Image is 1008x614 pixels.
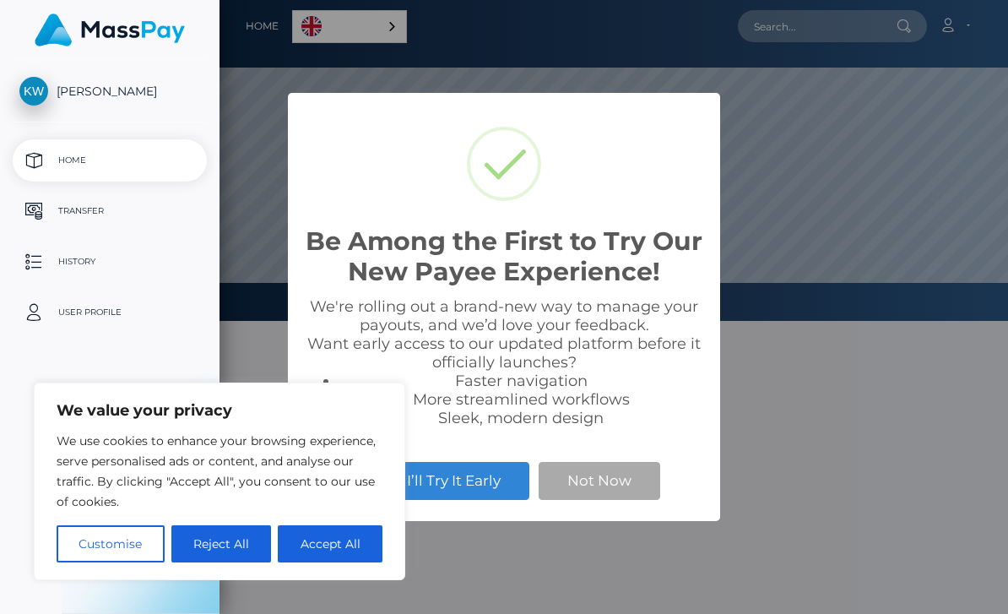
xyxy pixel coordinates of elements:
h2: Be Among the First to Try Our New Payee Experience! [305,226,703,287]
li: Faster navigation [339,372,703,390]
button: Reject All [171,525,272,562]
p: User Profile [19,300,200,325]
button: Accept All [278,525,382,562]
li: Sleek, modern design [339,409,703,427]
div: We're rolling out a brand-new way to manage your payouts, and we’d love your feedback. Want early... [305,297,703,427]
button: Not Now [539,462,660,499]
p: History [19,249,200,274]
p: Home [19,148,200,173]
p: We use cookies to enhance your browsing experience, serve personalised ads or content, and analys... [57,431,382,512]
button: Customise [57,525,165,562]
span: [PERSON_NAME] [13,84,207,99]
p: Transfer [19,198,200,224]
img: MassPay [35,14,185,46]
li: More streamlined workflows [339,390,703,409]
div: We value your privacy [34,383,405,580]
button: Yes, I’ll Try It Early [348,462,529,499]
p: We value your privacy [57,400,382,421]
